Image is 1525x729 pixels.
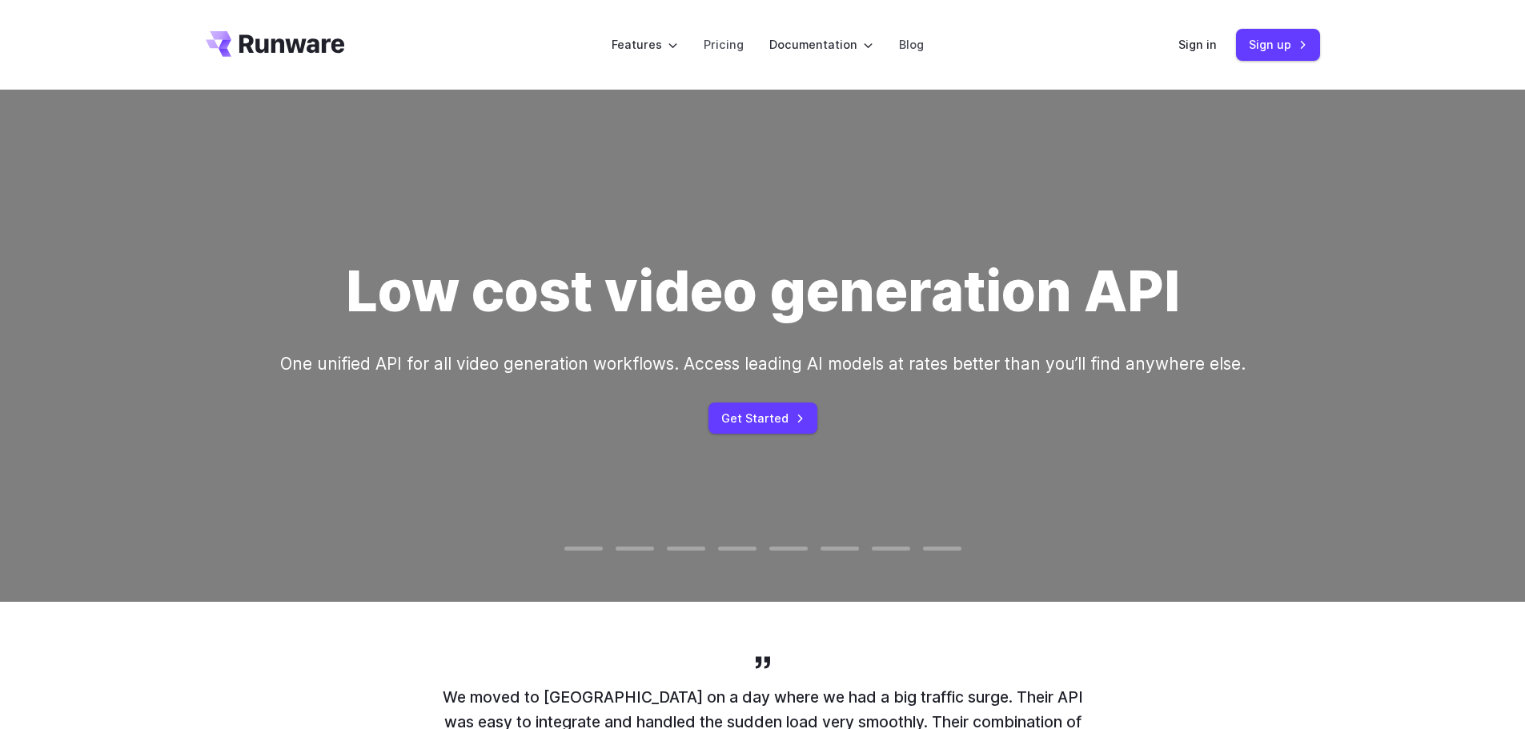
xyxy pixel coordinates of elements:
[704,35,744,54] a: Pricing
[708,403,817,434] a: Get Started
[1236,29,1320,60] a: Sign up
[1178,35,1217,54] a: Sign in
[206,31,345,57] a: Go to /
[769,35,873,54] label: Documentation
[899,35,924,54] a: Blog
[346,258,1180,325] h1: Low cost video generation API
[280,350,1246,377] p: One unified API for all video generation workflows. Access leading AI models at rates better than...
[612,35,678,54] label: Features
